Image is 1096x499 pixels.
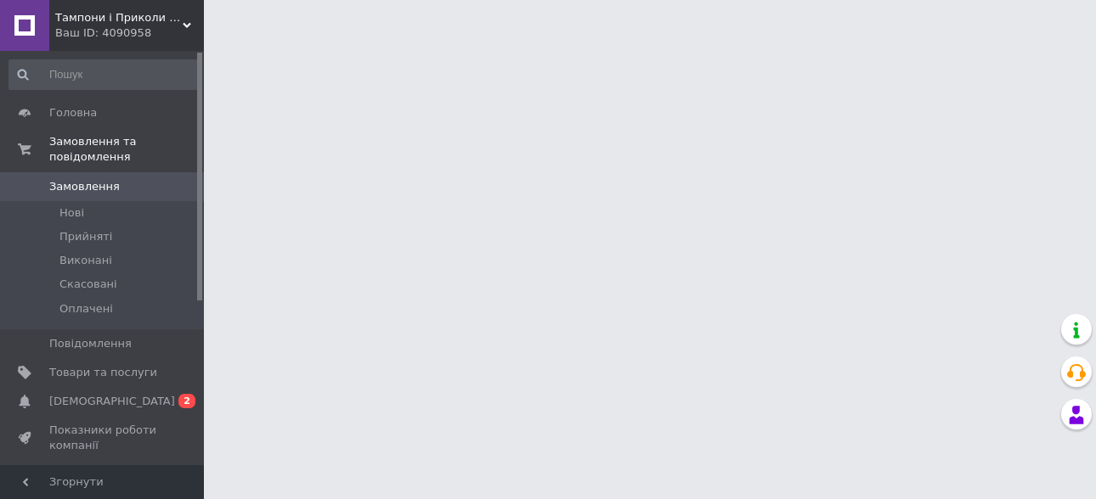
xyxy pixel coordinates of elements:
span: Прийняті [59,229,112,244]
span: Замовлення [49,179,120,194]
input: Пошук [8,59,201,90]
span: 2 [178,394,195,408]
span: Повідомлення [49,336,132,351]
span: Скасовані [59,277,117,292]
span: Оплачені [59,301,113,317]
div: Ваш ID: 4090958 [55,25,204,41]
span: Замовлення та повідомлення [49,134,204,165]
span: Головна [49,105,97,121]
span: Товари та послуги [49,365,157,380]
span: Нові [59,205,84,221]
span: Тампони і Приколи 18+ [55,10,183,25]
span: Показники роботи компанії [49,423,157,453]
span: [DEMOGRAPHIC_DATA] [49,394,175,409]
span: Виконані [59,253,112,268]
